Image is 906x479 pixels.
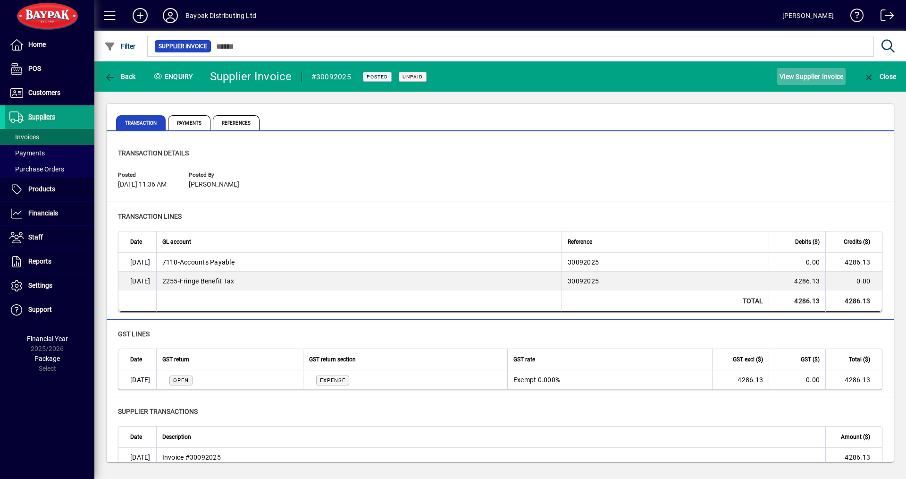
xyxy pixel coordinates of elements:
app-page-header-button: Close enquiry [853,68,906,85]
span: View Supplier Invoice [780,69,843,84]
app-page-header-button: Back [94,68,146,85]
span: Financial Year [27,335,68,342]
span: Purchase Orders [9,165,64,173]
span: Unpaid [403,74,423,80]
span: GST rate [513,354,535,365]
span: References [213,115,260,130]
span: Staff [28,233,43,241]
button: Filter [102,38,138,55]
span: Posted by [189,172,245,178]
span: Accounts Payable [162,257,235,267]
span: [DATE] 11:36 AM [118,181,167,188]
span: Date [130,432,142,442]
div: Supplier Invoice [210,69,292,84]
span: Support [28,306,52,313]
span: Credits ($) [844,237,870,247]
span: Transaction lines [118,213,182,220]
span: Package [34,355,60,362]
a: Products [5,178,94,201]
button: Add [125,7,155,24]
span: GST return [162,354,189,365]
span: Reports [28,257,51,265]
span: Invoices [9,133,39,141]
button: Back [102,68,138,85]
a: Knowledge Base [843,2,864,33]
td: 30092025 [562,272,769,291]
button: Profile [155,7,185,24]
span: Customers [28,89,60,96]
a: Financials [5,202,94,225]
td: 4286.13 [769,291,825,312]
span: [PERSON_NAME] [189,181,239,188]
div: Baypak Distributing Ltd [185,8,256,23]
a: Invoices [5,129,94,145]
span: Posted [118,172,175,178]
span: Home [28,41,46,48]
span: Payments [9,149,45,157]
a: Support [5,298,94,322]
a: Reports [5,250,94,274]
td: 4286.13 [769,272,825,291]
a: Purchase Orders [5,161,94,177]
td: 4286.13 [712,370,769,389]
td: 30092025 [562,253,769,272]
span: Settings [28,282,52,289]
td: 4286.13 [825,253,882,272]
td: 0.00 [769,253,825,272]
span: Transaction [116,115,166,130]
span: Reference [568,237,592,247]
td: 4286.13 [825,291,882,312]
button: View Supplier Invoice [777,68,846,85]
span: Close [863,73,896,80]
td: Invoice #30092025 [156,448,826,467]
td: Total [562,291,769,312]
span: Date [130,354,142,365]
span: Financials [28,209,58,217]
button: Close [861,68,898,85]
td: 0.00 [825,272,882,291]
td: 0.00 [769,370,825,389]
span: Fringe Benefit Tax [162,276,235,286]
span: GST ($) [801,354,820,365]
td: [DATE] [118,370,156,389]
td: [DATE] [118,253,156,272]
span: Amount ($) [841,432,870,442]
span: Suppliers [28,113,55,120]
span: Back [104,73,136,80]
span: Open [173,377,189,384]
td: 4286.13 [825,448,882,467]
td: [DATE] [118,448,156,467]
span: GST excl ($) [733,354,763,365]
span: Supplier Invoice [159,42,207,51]
div: Enquiry [146,69,203,84]
span: Description [162,432,191,442]
a: Staff [5,226,94,249]
a: POS [5,57,94,81]
span: Transaction details [118,149,189,157]
span: GST return section [309,354,356,365]
a: Home [5,33,94,57]
td: [DATE] [118,272,156,291]
span: supplier transactions [118,408,198,415]
span: Payments [168,115,210,130]
span: Date [130,237,142,247]
span: Debits ($) [795,237,820,247]
span: Products [28,185,55,193]
a: Payments [5,145,94,161]
span: Total ($) [849,354,870,365]
a: Customers [5,81,94,105]
span: EXPENSE [320,377,345,384]
td: 4286.13 [825,370,882,389]
div: #30092025 [311,69,351,85]
span: GL account [162,237,191,247]
td: Exempt 0.000% [507,370,712,389]
span: Filter [104,43,136,50]
span: Posted [367,74,388,80]
span: POS [28,65,41,72]
span: GST lines [118,330,150,338]
a: Logout [873,2,894,33]
a: Settings [5,274,94,298]
div: [PERSON_NAME] [782,8,834,23]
